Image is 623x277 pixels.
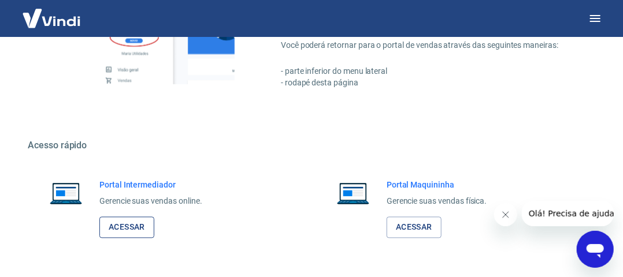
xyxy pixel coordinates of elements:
[14,1,89,36] img: Vindi
[522,201,614,226] iframe: Mensagem da empresa
[494,203,517,226] iframe: Fechar mensagem
[7,8,97,17] span: Olá! Precisa de ajuda?
[387,196,487,208] p: Gerencie suas vendas física.
[329,179,377,207] img: Imagem de um notebook aberto
[387,179,487,191] h6: Portal Maquininha
[281,39,568,51] p: Você poderá retornar para o portal de vendas através das seguintes maneiras:
[281,77,568,89] p: - rodapé desta página
[28,140,595,152] h5: Acesso rápido
[99,179,202,191] h6: Portal Intermediador
[99,196,202,208] p: Gerencie suas vendas online.
[281,65,568,77] p: - parte inferior do menu lateral
[99,217,154,238] a: Acessar
[387,217,442,238] a: Acessar
[577,231,614,268] iframe: Botão para abrir a janela de mensagens
[42,179,90,207] img: Imagem de um notebook aberto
